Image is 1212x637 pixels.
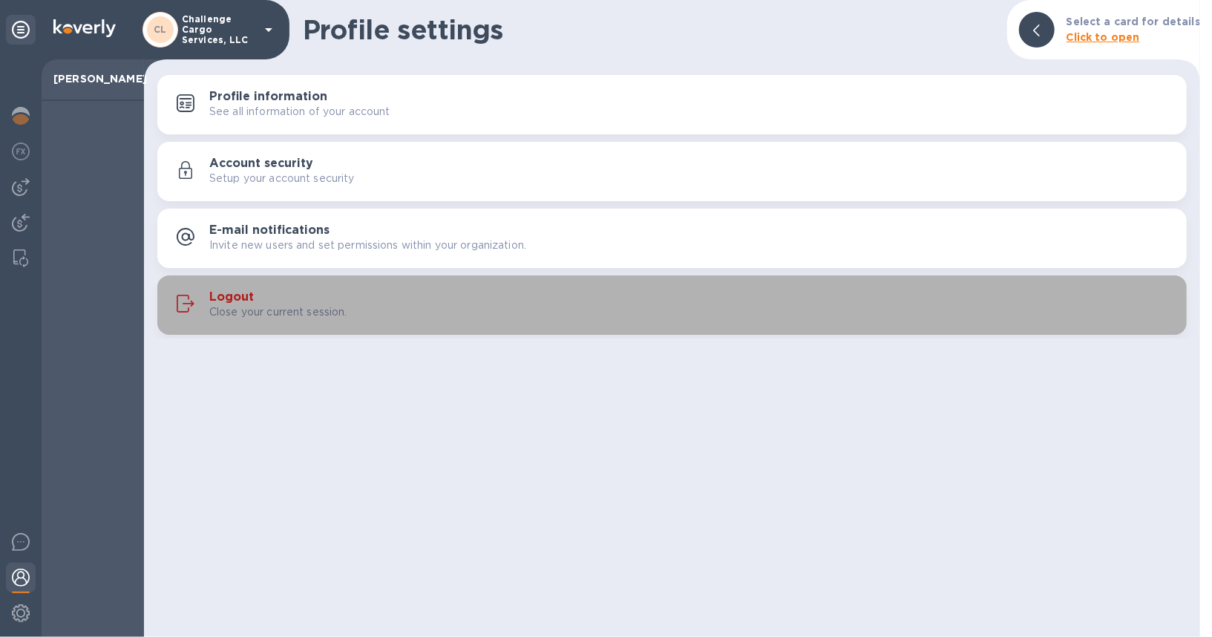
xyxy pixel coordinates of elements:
p: Close your current session. [209,304,347,320]
button: E-mail notificationsInvite new users and set permissions within your organization. [157,209,1187,268]
h3: Profile information [209,90,327,104]
button: Account securitySetup your account security [157,142,1187,201]
img: Foreign exchange [12,143,30,160]
p: See all information of your account [209,104,390,120]
p: Challenge Cargo Services, LLC [182,14,256,45]
b: CL [154,24,167,35]
h3: E-mail notifications [209,223,330,238]
button: Profile informationSee all information of your account [157,75,1187,134]
b: Select a card for details [1067,16,1200,27]
p: [PERSON_NAME] [53,71,132,86]
img: Logo [53,19,116,37]
h3: Account security [209,157,313,171]
h1: Profile settings [303,14,995,45]
p: Setup your account security [209,171,355,186]
button: LogoutClose your current session. [157,275,1187,335]
p: Invite new users and set permissions within your organization. [209,238,526,253]
b: Click to open [1067,31,1140,43]
h3: Logout [209,290,254,304]
div: Unpin categories [6,15,36,45]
